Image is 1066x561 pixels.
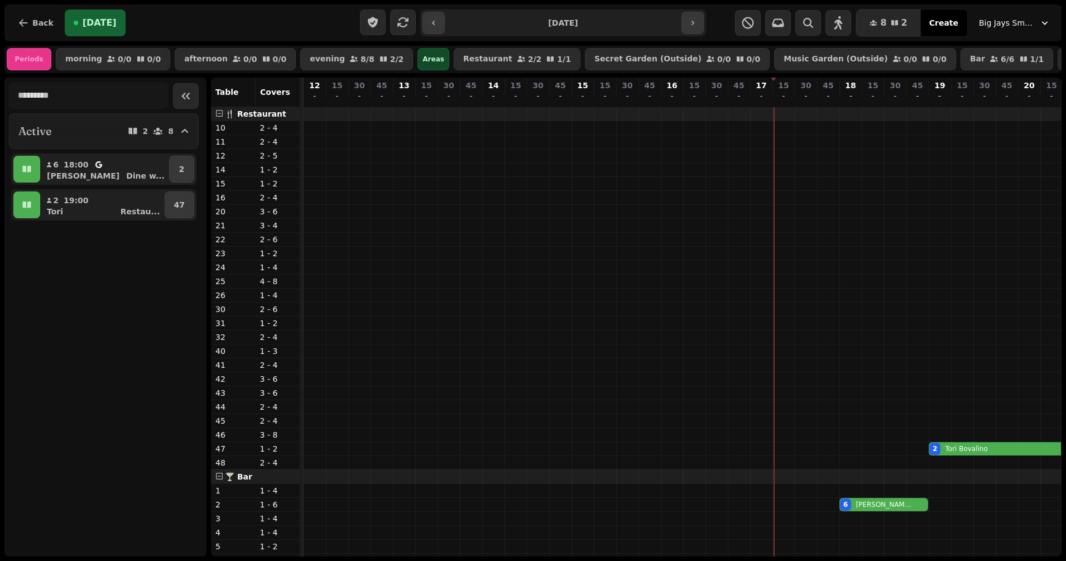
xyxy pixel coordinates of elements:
[463,55,512,64] p: Restaurant
[215,346,251,357] p: 40
[712,93,721,104] p: 0
[260,262,296,273] p: 1 - 4
[260,457,296,468] p: 2 - 4
[747,55,761,63] p: 0 / 0
[668,93,676,104] p: 0
[260,332,296,343] p: 2 - 4
[215,220,251,231] p: 21
[958,93,967,104] p: 0
[511,93,520,104] p: 0
[126,170,165,181] p: Dine w ...
[260,513,296,524] p: 1 - 4
[599,80,610,91] p: 15
[623,93,632,104] p: 0
[443,80,454,91] p: 30
[355,93,364,104] p: 0
[711,80,722,91] p: 30
[510,80,521,91] p: 15
[215,485,251,496] p: 1
[398,80,409,91] p: 13
[376,80,387,91] p: 45
[18,123,52,139] h2: Active
[488,80,498,91] p: 14
[970,55,985,64] p: Bar
[1030,55,1044,63] p: 1 / 1
[556,93,565,104] p: 0
[421,80,431,91] p: 15
[215,150,251,161] p: 12
[980,93,989,104] p: 0
[622,80,632,91] p: 30
[42,191,162,218] button: 219:00ToriRestau...
[143,127,148,135] p: 2
[147,55,161,63] p: 0 / 0
[260,136,296,147] p: 2 - 4
[361,55,374,63] p: 8 / 8
[534,93,542,104] p: 0
[784,55,887,64] p: Music Garden (Outside)
[557,55,571,63] p: 1 / 1
[260,401,296,413] p: 2 - 4
[215,164,251,175] p: 14
[179,164,185,175] p: 2
[260,206,296,217] p: 3 - 6
[260,359,296,371] p: 2 - 4
[913,93,922,104] p: 0
[225,472,252,481] span: 🍸 Bar
[9,113,199,149] button: Active28
[9,9,63,36] button: Back
[215,457,251,468] p: 48
[42,156,167,183] button: 618:00[PERSON_NAME]Dine w...
[867,80,878,91] p: 15
[83,18,117,27] span: [DATE]
[7,48,51,70] div: Periods
[774,48,956,70] button: Music Garden (Outside)0/00/0
[444,93,453,104] p: 0
[260,318,296,329] p: 1 - 2
[309,80,320,91] p: 12
[310,55,345,64] p: evening
[845,80,856,91] p: 18
[972,13,1057,33] button: Big Jays Smokehouse
[465,80,476,91] p: 45
[824,93,833,104] p: 0
[260,192,296,203] p: 2 - 4
[260,499,296,510] p: 1 - 6
[260,276,296,287] p: 4 - 8
[168,127,174,135] p: 8
[215,359,251,371] p: 41
[690,93,699,104] p: 0
[215,513,251,524] p: 3
[215,248,251,259] p: 23
[260,304,296,315] p: 2 - 6
[823,80,833,91] p: 45
[260,122,296,133] p: 2 - 4
[215,304,251,315] p: 30
[1046,80,1057,91] p: 15
[756,80,766,91] p: 17
[585,48,770,70] button: Secret Garden (Outside)0/00/0
[880,18,886,27] span: 8
[215,276,251,287] p: 25
[578,93,587,104] p: 0
[215,527,251,538] p: 4
[929,19,958,27] span: Create
[644,80,655,91] p: 45
[454,48,580,70] button: Restaurant2/21/1
[354,80,364,91] p: 30
[32,19,54,27] span: Back
[734,93,743,104] p: 0
[52,159,59,170] p: 6
[891,93,900,104] p: 0
[121,206,160,217] p: Restau ...
[215,401,251,413] p: 44
[489,93,498,104] p: 0
[260,164,296,175] p: 1 - 2
[260,178,296,189] p: 1 - 2
[260,346,296,357] p: 1 - 3
[215,541,251,552] p: 5
[184,55,228,64] p: afternoon
[215,415,251,426] p: 45
[260,88,290,97] span: Covers
[856,9,920,36] button: 82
